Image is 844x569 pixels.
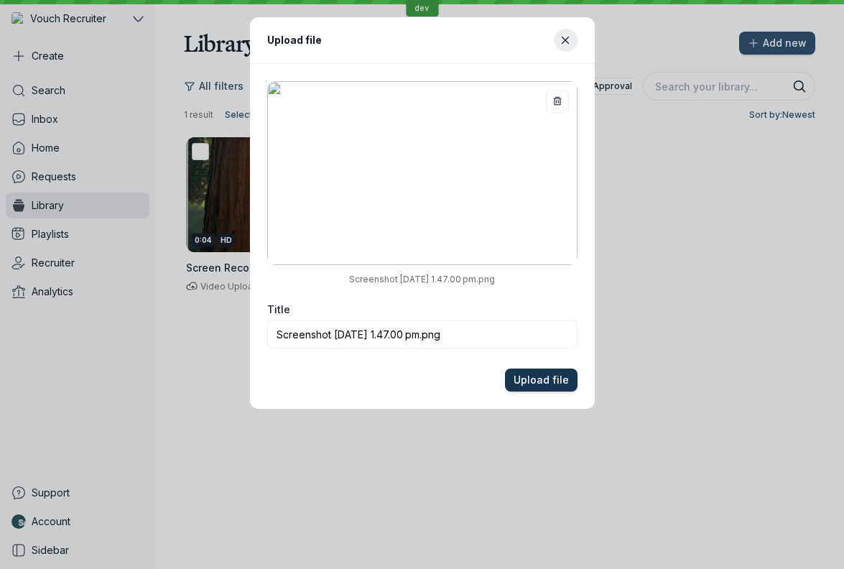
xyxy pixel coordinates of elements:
button: Remove [546,90,569,113]
button: Upload file [505,369,578,392]
input: Untitled file [267,320,578,348]
h1: Upload file [267,32,322,48]
button: Close modal [555,29,578,52]
p: Screenshot [DATE] 1.47.00 pm.png [267,274,578,285]
span: Title [267,302,290,317]
span: Upload file [514,373,569,387]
